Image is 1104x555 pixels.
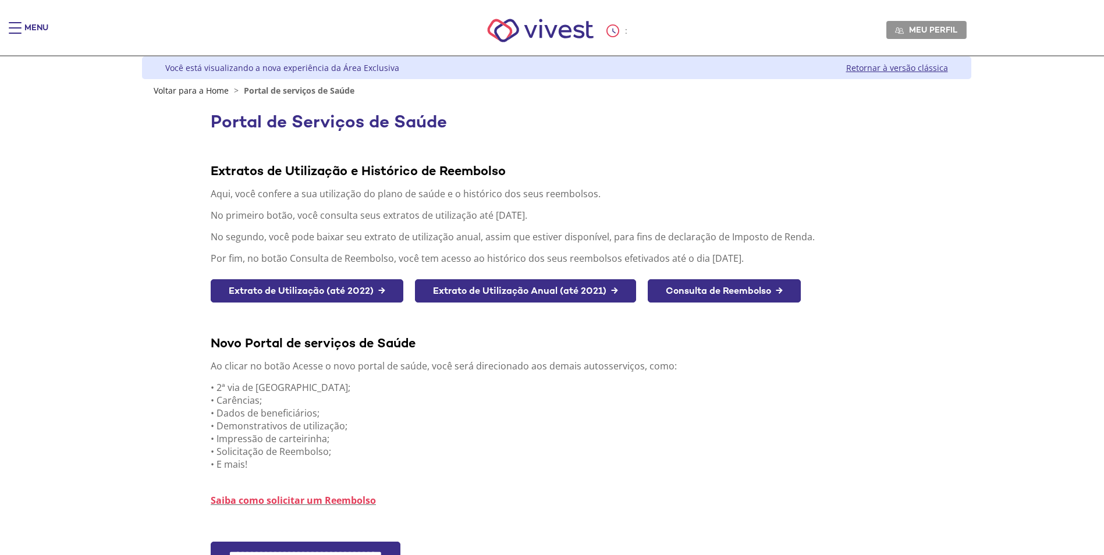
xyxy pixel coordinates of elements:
[154,85,229,96] a: Voltar para a Home
[211,209,902,222] p: No primeiro botão, você consulta seus extratos de utilização até [DATE].
[211,335,902,351] div: Novo Portal de serviços de Saúde
[211,187,902,200] p: Aqui, você confere a sua utilização do plano de saúde e o histórico dos seus reembolsos.
[648,279,801,303] a: Consulta de Reembolso →
[886,21,967,38] a: Meu perfil
[231,85,242,96] span: >
[474,6,606,55] img: Vivest
[244,85,354,96] span: Portal de serviços de Saúde
[606,24,630,37] div: :
[415,279,636,303] a: Extrato de Utilização Anual (até 2021) →
[211,279,403,303] a: Extrato de Utilização (até 2022) →
[895,26,904,35] img: Meu perfil
[211,360,902,372] p: Ao clicar no botão Acesse o novo portal de saúde, você será direcionado aos demais autosserviços,...
[211,494,376,507] a: Saiba como solicitar um Reembolso
[211,381,902,471] p: • 2ª via de [GEOGRAPHIC_DATA]; • Carências; • Dados de beneficiários; • Demonstrativos de utiliza...
[24,22,48,45] div: Menu
[211,252,902,265] p: Por fim, no botão Consulta de Reembolso, você tem acesso ao histórico dos seus reembolsos efetiva...
[909,24,957,35] span: Meu perfil
[211,230,902,243] p: No segundo, você pode baixar seu extrato de utilização anual, assim que estiver disponível, para ...
[211,106,902,530] section: <span lang="pt-BR" dir="ltr">Visualizador do Conteúdo da Web</span>
[846,62,948,73] a: Retornar à versão clássica
[211,112,902,131] h1: Portal de Serviços de Saúde
[165,62,399,73] div: Você está visualizando a nova experiência da Área Exclusiva
[211,162,902,179] div: Extratos de Utilização e Histórico de Reembolso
